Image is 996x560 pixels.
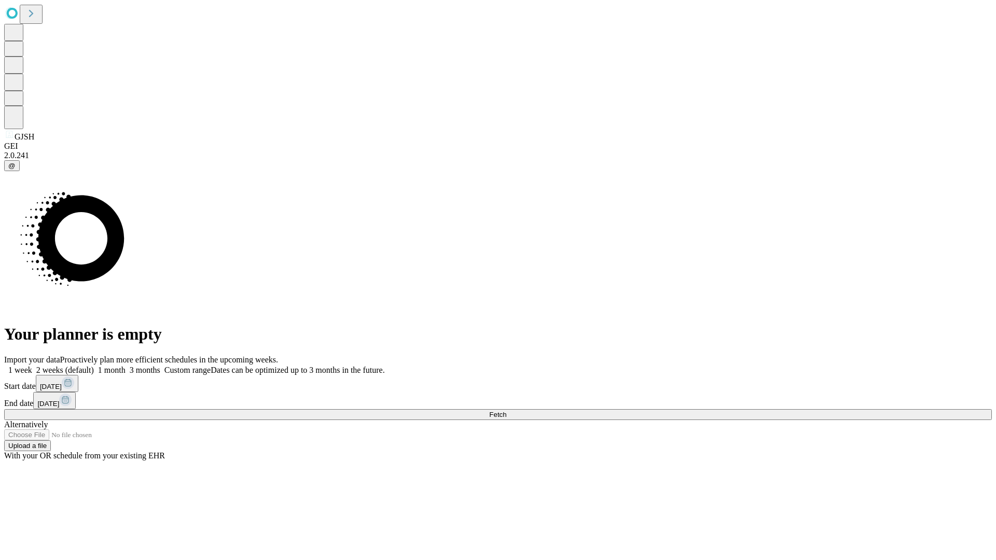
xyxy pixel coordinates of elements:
span: 3 months [130,366,160,374]
div: 2.0.241 [4,151,992,160]
button: Fetch [4,409,992,420]
span: Fetch [489,411,506,418]
span: [DATE] [37,400,59,408]
span: Dates can be optimized up to 3 months in the future. [211,366,384,374]
span: Alternatively [4,420,48,429]
span: Proactively plan more efficient schedules in the upcoming weeks. [60,355,278,364]
span: GJSH [15,132,34,141]
div: GEI [4,142,992,151]
span: With your OR schedule from your existing EHR [4,451,165,460]
button: @ [4,160,20,171]
div: Start date [4,375,992,392]
span: [DATE] [40,383,62,390]
span: 1 month [98,366,126,374]
button: [DATE] [33,392,76,409]
span: 1 week [8,366,32,374]
span: 2 weeks (default) [36,366,94,374]
span: Import your data [4,355,60,364]
h1: Your planner is empty [4,325,992,344]
span: @ [8,162,16,170]
button: Upload a file [4,440,51,451]
span: Custom range [164,366,211,374]
button: [DATE] [36,375,78,392]
div: End date [4,392,992,409]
